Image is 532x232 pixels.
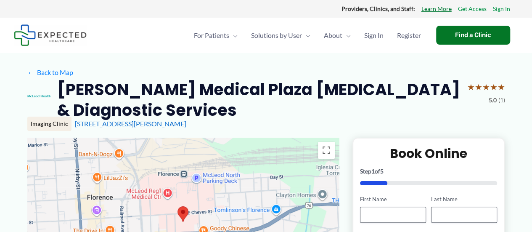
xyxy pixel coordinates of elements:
[489,95,497,106] span: 5.0
[498,95,505,106] span: (1)
[302,21,310,50] span: Menu Toggle
[57,79,461,121] h2: [PERSON_NAME] Medical Plaza [MEDICAL_DATA] & Diagnostic Services
[475,79,482,95] span: ★
[27,117,71,131] div: Imaging Clinic
[421,3,452,14] a: Learn More
[360,168,498,174] p: Step of
[371,168,375,175] span: 1
[342,21,351,50] span: Menu Toggle
[27,66,73,79] a: ←Back to Map
[360,145,498,162] h2: Book Online
[75,120,186,128] a: [STREET_ADDRESS][PERSON_NAME]
[493,3,510,14] a: Sign In
[14,24,87,46] img: Expected Healthcare Logo - side, dark font, small
[390,21,428,50] a: Register
[498,79,505,95] span: ★
[341,5,415,12] strong: Providers, Clinics, and Staff:
[467,79,475,95] span: ★
[318,142,335,159] button: Toggle fullscreen view
[360,195,426,203] label: First Name
[490,79,498,95] span: ★
[244,21,317,50] a: Solutions by UserMenu Toggle
[458,3,487,14] a: Get Access
[229,21,238,50] span: Menu Toggle
[324,21,342,50] span: About
[397,21,421,50] span: Register
[482,79,490,95] span: ★
[364,21,384,50] span: Sign In
[187,21,244,50] a: For PatientsMenu Toggle
[27,68,35,76] span: ←
[436,26,510,45] a: Find a Clinic
[317,21,357,50] a: AboutMenu Toggle
[187,21,428,50] nav: Primary Site Navigation
[380,168,384,175] span: 5
[251,21,302,50] span: Solutions by User
[431,195,497,203] label: Last Name
[194,21,229,50] span: For Patients
[357,21,390,50] a: Sign In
